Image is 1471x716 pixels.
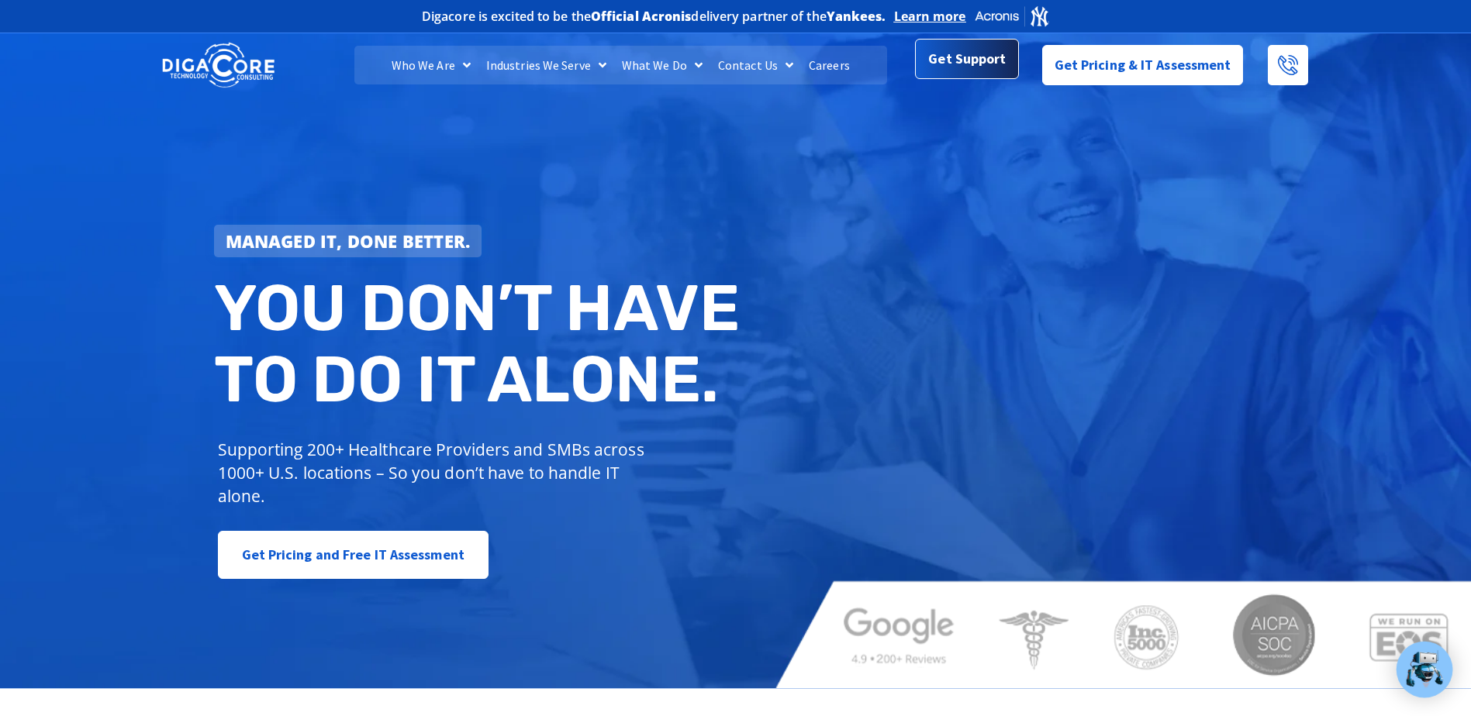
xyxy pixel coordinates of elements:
[162,41,275,90] img: DigaCore Technology Consulting
[384,46,478,84] a: Who We Are
[242,539,464,570] span: Get Pricing and Free IT Assessment
[894,9,966,24] a: Learn more
[974,5,1050,27] img: Acronis
[928,43,1006,74] span: Get Support
[226,229,471,253] strong: Managed IT, done better.
[214,225,482,257] a: Managed IT, done better.
[218,438,651,508] p: Supporting 200+ Healthcare Providers and SMBs across 1000+ U.S. locations – So you don’t have to ...
[710,46,801,84] a: Contact Us
[614,46,710,84] a: What We Do
[218,531,489,579] a: Get Pricing and Free IT Assessment
[354,46,886,84] nav: Menu
[801,46,858,84] a: Careers
[591,8,692,25] b: Official Acronis
[214,273,748,415] h2: You don’t have to do IT alone.
[827,8,886,25] b: Yankees.
[422,10,886,22] h2: Digacore is excited to be the delivery partner of the
[915,39,1018,79] a: Get Support
[1055,50,1231,81] span: Get Pricing & IT Assessment
[478,46,614,84] a: Industries We Serve
[1042,45,1244,85] a: Get Pricing & IT Assessment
